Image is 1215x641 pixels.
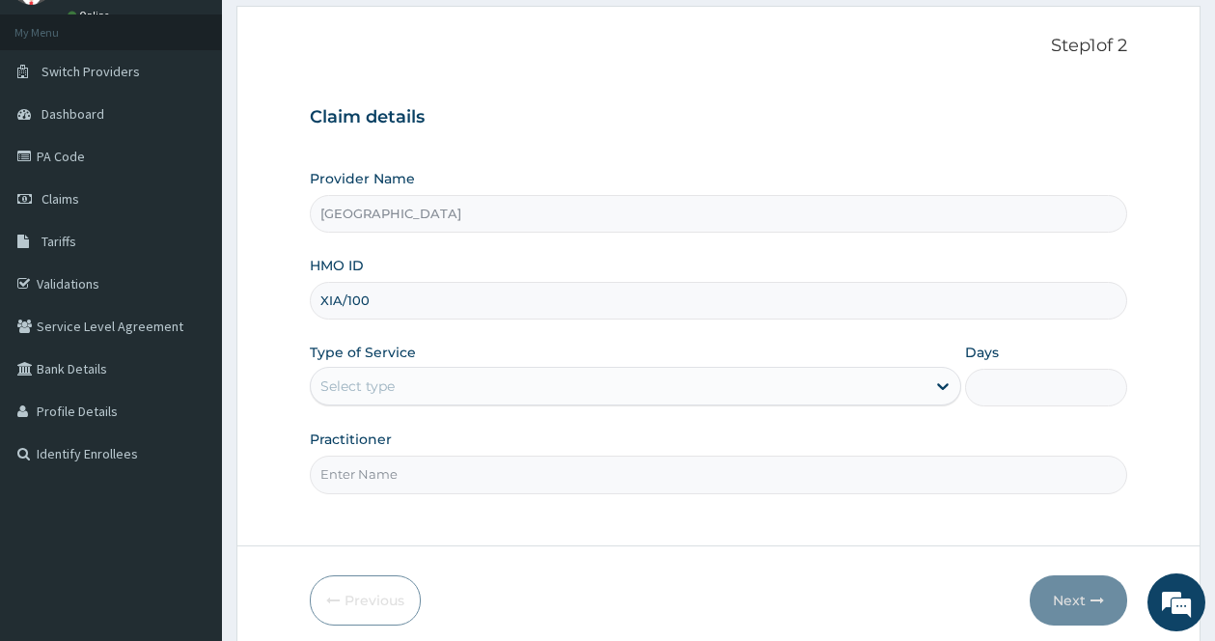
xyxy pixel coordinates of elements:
span: Tariffs [41,233,76,250]
button: Previous [310,575,421,626]
div: Minimize live chat window [317,10,363,56]
img: d_794563401_company_1708531726252_794563401 [36,97,78,145]
label: Practitioner [310,430,392,449]
button: Next [1030,575,1127,626]
label: Days [965,343,999,362]
span: Dashboard [41,105,104,123]
div: Select type [320,376,395,396]
textarea: Type your message and hit 'Enter' [10,432,368,499]
span: We're online! [112,195,266,390]
span: Switch Providers [41,63,140,80]
h3: Claim details [310,107,1127,128]
label: HMO ID [310,256,364,275]
span: Claims [41,190,79,208]
p: Step 1 of 2 [310,36,1127,57]
div: Chat with us now [100,108,324,133]
input: Enter HMO ID [310,282,1127,320]
input: Enter Name [310,456,1127,493]
label: Type of Service [310,343,416,362]
a: Online [68,9,114,22]
label: Provider Name [310,169,415,188]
